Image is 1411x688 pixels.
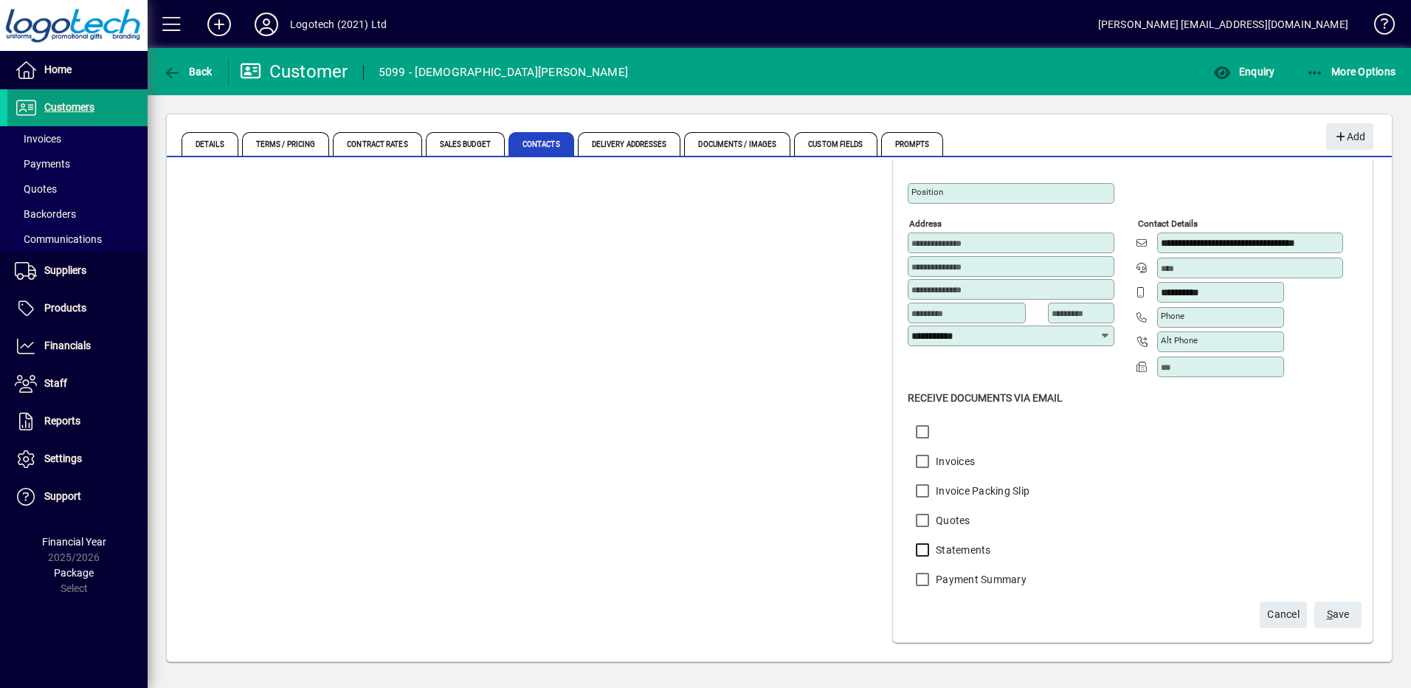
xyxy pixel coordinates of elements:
[290,13,387,36] div: Logotech (2021) Ltd
[933,543,991,557] label: Statements
[15,208,76,220] span: Backorders
[44,101,94,113] span: Customers
[1260,602,1307,628] button: Cancel
[54,567,94,579] span: Package
[1327,608,1333,620] span: S
[15,158,70,170] span: Payments
[7,52,148,89] a: Home
[1213,66,1274,78] span: Enquiry
[333,132,421,156] span: Contract Rates
[44,453,82,464] span: Settings
[1210,58,1278,85] button: Enquiry
[7,328,148,365] a: Financials
[933,572,1027,587] label: Payment Summary
[933,484,1029,498] label: Invoice Packing Slip
[182,132,238,156] span: Details
[1267,602,1300,627] span: Cancel
[379,61,629,84] div: 5099 - [DEMOGRAPHIC_DATA][PERSON_NAME]
[15,133,61,145] span: Invoices
[44,490,81,502] span: Support
[7,290,148,327] a: Products
[44,415,80,427] span: Reports
[159,58,216,85] button: Back
[1363,3,1393,51] a: Knowledge Base
[163,66,213,78] span: Back
[7,252,148,289] a: Suppliers
[242,132,330,156] span: Terms / Pricing
[1161,335,1198,345] mat-label: Alt Phone
[7,176,148,202] a: Quotes
[44,63,72,75] span: Home
[243,11,290,38] button: Profile
[794,132,877,156] span: Custom Fields
[1326,123,1373,150] button: Add
[7,202,148,227] a: Backorders
[508,132,574,156] span: Contacts
[908,392,1063,404] span: Receive Documents Via Email
[1334,125,1365,149] span: Add
[7,365,148,402] a: Staff
[15,233,102,245] span: Communications
[1314,602,1362,628] button: Save
[1098,13,1348,36] div: [PERSON_NAME] [EMAIL_ADDRESS][DOMAIN_NAME]
[1161,311,1184,321] mat-label: Phone
[44,302,86,314] span: Products
[1303,58,1400,85] button: More Options
[933,454,975,469] label: Invoices
[7,151,148,176] a: Payments
[426,132,505,156] span: Sales Budget
[44,377,67,389] span: Staff
[7,227,148,252] a: Communications
[1327,602,1350,627] span: ave
[7,403,148,440] a: Reports
[196,11,243,38] button: Add
[44,340,91,351] span: Financials
[578,132,681,156] span: Delivery Addresses
[148,58,229,85] app-page-header-button: Back
[933,513,970,528] label: Quotes
[1306,66,1396,78] span: More Options
[911,187,943,197] mat-label: Position
[7,478,148,515] a: Support
[42,536,106,548] span: Financial Year
[881,132,944,156] span: Prompts
[7,441,148,478] a: Settings
[7,126,148,151] a: Invoices
[44,264,86,276] span: Suppliers
[240,60,348,83] div: Customer
[684,132,790,156] span: Documents / Images
[15,183,57,195] span: Quotes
